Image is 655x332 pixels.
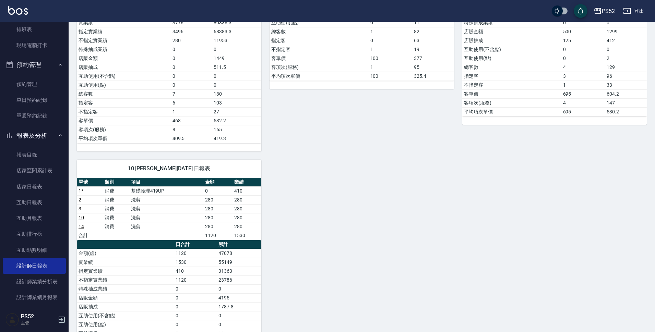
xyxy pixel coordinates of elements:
[369,54,412,63] td: 100
[605,63,647,72] td: 129
[212,98,261,107] td: 103
[174,302,217,311] td: 0
[77,54,171,63] td: 店販金額
[462,107,561,116] td: 平均項次單價
[79,215,84,220] a: 10
[77,72,171,81] td: 互助使用(不含點)
[369,27,412,36] td: 1
[270,72,369,81] td: 平均項次單價
[217,320,261,329] td: 0
[174,320,217,329] td: 0
[212,36,261,45] td: 11953
[270,18,369,27] td: 互助使用(點)
[620,5,647,17] button: 登出
[174,293,217,302] td: 0
[203,195,232,204] td: 280
[561,45,605,54] td: 0
[129,213,204,222] td: 洗剪
[103,222,129,231] td: 消費
[369,18,412,27] td: 0
[217,240,261,249] th: 累計
[21,320,56,326] p: 主管
[171,27,212,36] td: 3496
[203,178,232,187] th: 金額
[21,313,56,320] h5: PS52
[203,186,232,195] td: 0
[605,36,647,45] td: 412
[212,54,261,63] td: 1449
[212,45,261,54] td: 0
[233,186,261,195] td: 410
[270,63,369,72] td: 客項次(服務)
[171,98,212,107] td: 6
[212,89,261,98] td: 130
[129,186,204,195] td: 基礎護理419UP
[602,7,615,15] div: PS52
[217,249,261,258] td: 47078
[212,63,261,72] td: 511.5
[605,18,647,27] td: 0
[233,222,261,231] td: 280
[171,54,212,63] td: 0
[3,56,66,74] button: 預約管理
[412,63,454,72] td: 95
[174,258,217,267] td: 1530
[212,18,261,27] td: 80336.3
[212,81,261,89] td: 0
[77,63,171,72] td: 店販抽成
[171,89,212,98] td: 7
[3,226,66,242] a: 互助排行榜
[217,275,261,284] td: 23786
[561,72,605,81] td: 3
[77,81,171,89] td: 互助使用(點)
[3,76,66,92] a: 預約管理
[77,249,174,258] td: 金額(虛)
[270,54,369,63] td: 客單價
[77,36,171,45] td: 不指定實業績
[574,4,587,18] button: save
[129,222,204,231] td: 洗剪
[103,204,129,213] td: 消費
[171,63,212,72] td: 0
[77,125,171,134] td: 客項次(服務)
[369,72,412,81] td: 100
[3,163,66,179] a: 店家區間累計表
[217,284,261,293] td: 0
[233,231,261,240] td: 1530
[77,311,174,320] td: 互助使用(不含點)
[77,258,174,267] td: 實業績
[103,186,129,195] td: 消費
[3,274,66,290] a: 設計師業績分析表
[77,116,171,125] td: 客單價
[462,63,561,72] td: 總客數
[561,98,605,107] td: 4
[561,27,605,36] td: 500
[605,54,647,63] td: 2
[129,195,204,204] td: 洗剪
[203,231,232,240] td: 1120
[605,45,647,54] td: 0
[3,108,66,124] a: 單週預約紀錄
[591,4,618,18] button: PS52
[3,195,66,210] a: 互助日報表
[79,224,84,229] a: 14
[212,27,261,36] td: 68383.3
[462,36,561,45] td: 店販抽成
[3,210,66,226] a: 互助月報表
[561,54,605,63] td: 0
[77,320,174,329] td: 互助使用(點)
[103,178,129,187] th: 類別
[605,89,647,98] td: 604.2
[171,116,212,125] td: 468
[171,134,212,143] td: 409.5
[171,18,212,27] td: 3776
[3,22,66,37] a: 排班表
[77,98,171,107] td: 指定客
[171,107,212,116] td: 1
[217,267,261,275] td: 31363
[217,293,261,302] td: 4195
[77,178,261,240] table: a dense table
[171,125,212,134] td: 8
[3,242,66,258] a: 互助點數明細
[561,63,605,72] td: 4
